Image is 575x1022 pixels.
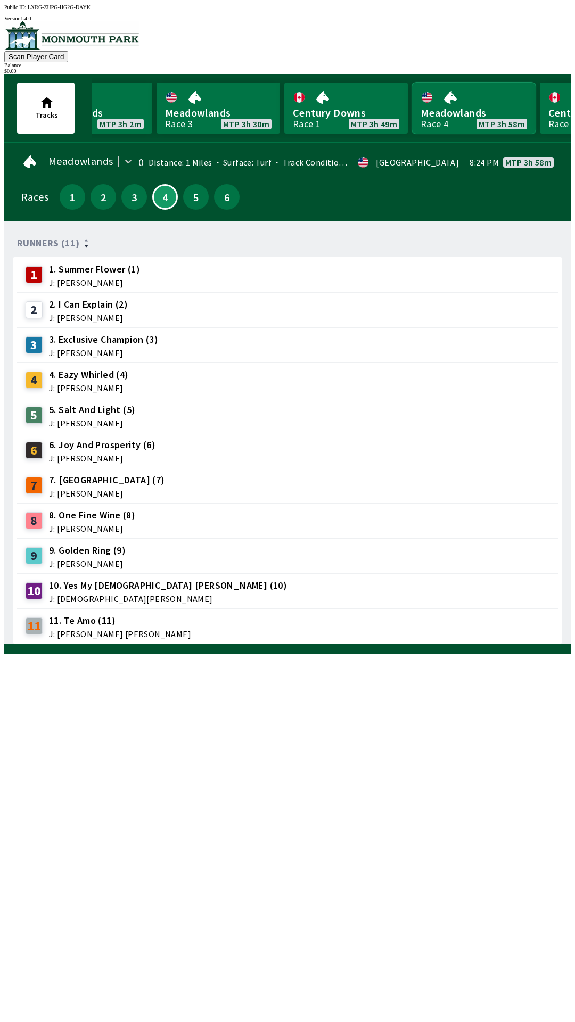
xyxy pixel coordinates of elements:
span: 11. Te Amo (11) [49,614,191,628]
span: J: [PERSON_NAME] [PERSON_NAME] [49,630,191,638]
span: Tracks [36,110,58,120]
span: 2. I Can Explain (2) [49,298,128,311]
a: Century DownsRace 1MTP 3h 49m [284,83,408,134]
span: J: [DEMOGRAPHIC_DATA][PERSON_NAME] [49,595,287,603]
span: 1 [62,193,83,201]
div: 8 [26,512,43,529]
button: 2 [91,184,116,210]
span: J: [PERSON_NAME] [49,524,135,533]
span: J: [PERSON_NAME] [49,278,140,287]
span: 10. Yes My [DEMOGRAPHIC_DATA] [PERSON_NAME] (10) [49,579,287,592]
span: Surface: Turf [212,157,272,168]
button: Scan Player Card [4,51,68,62]
span: 3. Exclusive Champion (3) [49,333,158,347]
span: 6 [217,193,237,201]
span: J: [PERSON_NAME] [49,559,126,568]
span: Runners (11) [17,239,80,248]
div: 9 [26,547,43,564]
span: 8. One Fine Wine (8) [49,508,135,522]
div: Race 3 [165,120,193,128]
img: venue logo [4,21,139,50]
span: Century Downs [293,106,399,120]
span: Meadowlands [48,157,113,166]
a: MeadowlandsRace 3MTP 3h 30m [157,83,280,134]
div: 1 [26,266,43,283]
span: MTP 3h 30m [223,120,269,128]
div: 6 [26,442,43,459]
div: $ 0.00 [4,68,571,74]
button: 5 [183,184,209,210]
span: 5. Salt And Light (5) [49,403,135,417]
span: LXRG-ZUPG-HG2G-DAYK [28,4,91,10]
div: Race 1 [293,120,321,128]
span: MTP 3h 49m [351,120,397,128]
span: 5 [186,193,206,201]
span: 1. Summer Flower (1) [49,262,140,276]
span: Track Condition: Good [272,157,367,168]
span: J: [PERSON_NAME] [49,454,155,463]
div: Races [21,193,48,201]
div: [GEOGRAPHIC_DATA] [376,158,459,167]
span: Meadowlands [165,106,272,120]
span: 2 [93,193,113,201]
span: J: [PERSON_NAME] [49,314,128,322]
div: Public ID: [4,4,571,10]
div: Runners (11) [17,238,558,249]
button: Tracks [17,83,75,134]
span: Distance: 1 Miles [149,157,212,168]
span: J: [PERSON_NAME] [49,419,135,427]
span: 9. Golden Ring (9) [49,543,126,557]
span: J: [PERSON_NAME] [49,384,129,392]
span: 7. [GEOGRAPHIC_DATA] (7) [49,473,165,487]
div: Balance [4,62,571,68]
span: J: [PERSON_NAME] [49,349,158,357]
span: MTP 3h 2m [100,120,142,128]
a: MeadowlandsRace 4MTP 3h 58m [412,83,536,134]
button: 4 [152,184,178,210]
span: 3 [124,193,144,201]
div: 0 [138,158,144,167]
span: 6. Joy And Prosperity (6) [49,438,155,452]
span: 4. Eazy Whirled (4) [49,368,129,382]
span: MTP 3h 58m [505,158,552,167]
button: 1 [60,184,85,210]
div: 10 [26,582,43,599]
div: 4 [26,372,43,389]
span: J: [PERSON_NAME] [49,489,165,498]
div: 5 [26,407,43,424]
button: 3 [121,184,147,210]
button: 6 [214,184,240,210]
div: 7 [26,477,43,494]
div: 11 [26,617,43,634]
span: 8:24 PM [470,158,499,167]
span: 4 [156,194,174,200]
div: Version 1.4.0 [4,15,571,21]
div: 2 [26,301,43,318]
div: 3 [26,336,43,353]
